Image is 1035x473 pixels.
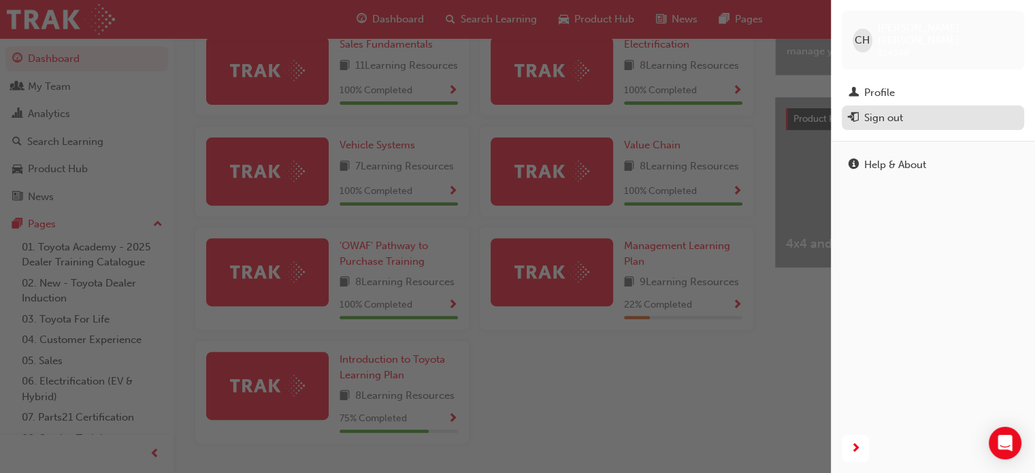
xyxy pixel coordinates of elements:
span: CH [855,33,870,48]
div: Help & About [864,157,926,173]
span: info-icon [849,159,859,172]
span: man-icon [849,87,859,99]
div: Sign out [864,110,903,126]
a: Profile [842,80,1024,105]
span: [PERSON_NAME] [PERSON_NAME] [878,22,1013,46]
a: Help & About [842,152,1024,178]
span: next-icon [851,440,861,457]
span: 314998 [878,47,909,59]
div: Profile [864,85,895,101]
div: Open Intercom Messenger [989,427,1021,459]
span: exit-icon [849,112,859,125]
button: Sign out [842,105,1024,131]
